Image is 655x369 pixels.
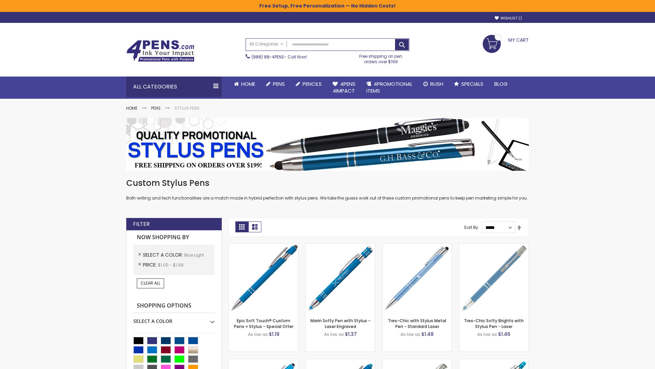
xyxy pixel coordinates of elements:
a: 4P-MS8B-Blue - Light [229,243,298,249]
a: Rush [418,77,449,92]
strong: Stylus Pens [174,105,200,111]
a: Pens [151,105,161,111]
span: Specials [461,80,483,87]
div: Select A Color [133,313,215,325]
a: Pens [261,77,290,92]
h1: Custom Stylus Pens [126,178,529,189]
a: Blog [489,77,513,92]
span: All Categories [249,41,283,47]
a: Phoenix Softy Brights with Stylus Pen - Laser-Blue - Light [459,359,528,365]
img: Marin Softy Pen with Stylus - Laser Engraved-Blue - Light [306,244,375,313]
div: Both writing and tech functionalities are a match made in hybrid perfection with stylus pens. We ... [126,178,529,201]
img: Stylus Pens [126,118,529,171]
span: Blog [494,80,508,87]
img: 4Pens Custom Pens and Promotional Products [126,40,194,62]
a: Marin Softy Pen with Stylus - Laser Engraved-Blue - Light [306,243,375,249]
span: $1.46 [498,331,510,338]
span: $1.37 [345,331,357,338]
strong: Now Shopping by [133,230,215,245]
img: Tres-Chic with Stylus Metal Pen - Standard Laser-Blue - Light [382,244,452,313]
span: Home [241,80,255,87]
a: Pencils [290,77,327,92]
a: Clear All [137,278,164,288]
span: $1.48 [421,331,434,338]
span: Select A Color [143,251,184,258]
span: As low as [248,331,268,337]
a: (888) 88-4PENS [251,54,284,60]
span: Rush [430,80,443,87]
a: Wishlist [495,16,522,21]
strong: Filter [133,220,150,228]
img: Tres-Chic Softy Brights with Stylus Pen - Laser-Blue - Light [459,244,528,313]
span: As low as [324,331,344,337]
div: All Categories [126,77,222,97]
span: 4PROMOTIONAL ITEMS [366,80,412,94]
div: Free shipping on pen orders over $199 [352,51,410,65]
span: $1.00 - $1.99 [158,262,184,268]
span: Pencils [303,80,322,87]
a: Tres-Chic Touch Pen - Standard Laser-Blue - Light [382,359,452,365]
label: Sort By [464,224,478,230]
a: All Categories [246,39,287,50]
span: 4Pens 4impact [333,80,355,94]
img: 4P-MS8B-Blue - Light [229,244,298,313]
a: Tres-Chic with Stylus Metal Pen - Standard Laser [388,318,446,329]
a: Ellipse Softy Brights with Stylus Pen - Laser-Blue - Light [306,359,375,365]
span: $1.19 [269,331,279,338]
span: - Call Now! [251,54,307,60]
a: 4Pens4impact [327,77,361,99]
a: Home [229,77,261,92]
a: Tres-Chic Softy Brights with Stylus Pen - Laser [464,318,524,329]
a: Specials [449,77,489,92]
a: Ellipse Stylus Pen - Standard Laser-Blue - Light [229,359,298,365]
a: 4PROMOTIONALITEMS [361,77,418,99]
span: As low as [477,331,497,337]
a: Marin Softy Pen with Stylus - Laser Engraved [310,318,370,329]
span: Blue Light [184,252,204,258]
a: Home [126,105,137,111]
a: Tres-Chic Softy Brights with Stylus Pen - Laser-Blue - Light [459,243,528,249]
a: Tres-Chic with Stylus Metal Pen - Standard Laser-Blue - Light [382,243,452,249]
strong: Grid [235,221,248,232]
span: As low as [401,331,420,337]
a: Epic Soft Touch® Custom Pens + Stylus - Special Offer [234,318,293,329]
strong: Shopping Options [133,299,215,313]
span: Clear All [141,280,160,286]
span: Pens [273,80,285,87]
span: Price [143,261,158,268]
